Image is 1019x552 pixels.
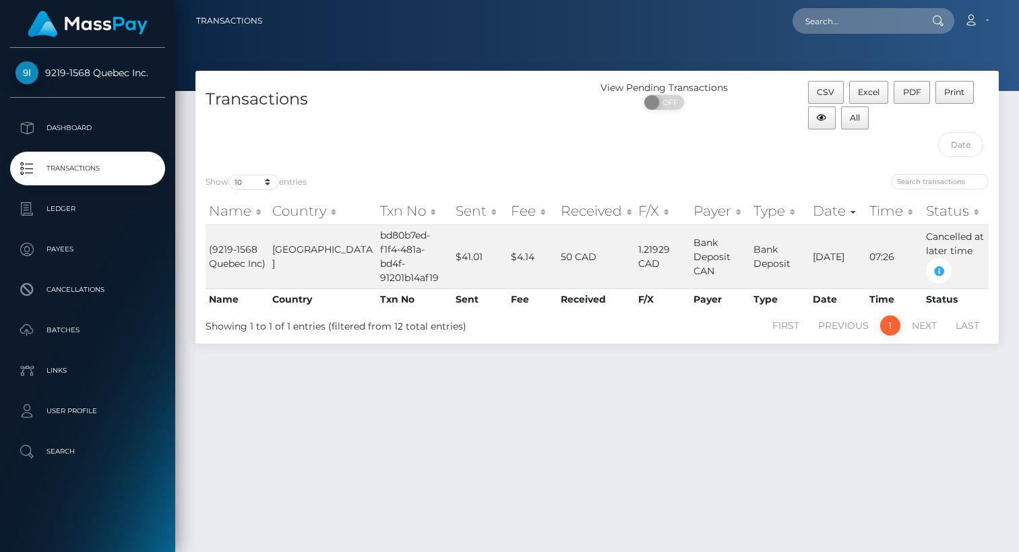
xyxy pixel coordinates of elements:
h4: Transactions [206,88,587,111]
th: Received: activate to sort column ascending [557,197,635,224]
span: Print [944,87,964,97]
span: (9219-1568 Quebec Inc) [209,243,266,270]
span: CSV [817,87,834,97]
th: Country: activate to sort column ascending [269,197,377,224]
button: Column visibility [808,106,836,129]
p: Cancellations [16,280,160,300]
th: Name: activate to sort column ascending [206,197,269,224]
th: F/X: activate to sort column ascending [635,197,690,224]
p: Payees [16,239,160,259]
p: Batches [16,320,160,340]
button: Print [935,81,974,104]
p: Transactions [16,158,160,179]
a: Cancellations [10,273,165,307]
th: Txn No [377,288,452,310]
th: Time: activate to sort column ascending [866,197,923,224]
td: 50 CAD [557,224,635,288]
th: Type: activate to sort column ascending [750,197,809,224]
th: Sent [452,288,507,310]
th: Payer: activate to sort column ascending [690,197,750,224]
td: bd80b7ed-f1f4-481a-bd4f-91201b14af19 [377,224,452,288]
span: 9219-1568 Quebec Inc. [10,67,165,79]
div: Showing 1 to 1 of 1 entries (filtered from 12 total entries) [206,314,520,334]
p: User Profile [16,401,160,421]
button: Excel [849,81,889,104]
a: User Profile [10,394,165,428]
td: Bank Deposit [750,224,809,288]
label: Show entries [206,175,307,190]
th: Payer [690,288,750,310]
p: Ledger [16,199,160,219]
p: Links [16,361,160,381]
input: Search... [793,8,919,34]
th: Time [866,288,923,310]
th: Country [269,288,377,310]
td: [GEOGRAPHIC_DATA] [269,224,377,288]
a: 1 [880,315,900,336]
th: Type [750,288,809,310]
p: Search [16,441,160,462]
span: Excel [858,87,879,97]
td: Cancelled at later time [923,224,989,288]
button: CSV [808,81,844,104]
th: Sent: activate to sort column ascending [452,197,507,224]
a: Transactions [196,7,262,35]
th: Received [557,288,635,310]
th: Status [923,288,989,310]
input: Search transactions [891,174,989,189]
td: $4.14 [507,224,557,288]
th: Name [206,288,269,310]
th: F/X [635,288,690,310]
span: Bank Deposit CAN [693,237,731,277]
a: Batches [10,313,165,347]
select: Showentries [228,175,279,190]
a: Dashboard [10,111,165,145]
th: Status: activate to sort column ascending [923,197,989,224]
th: Fee [507,288,557,310]
span: PDF [903,87,921,97]
a: Links [10,354,165,388]
td: 1.21929 CAD [635,224,690,288]
a: Payees [10,233,165,266]
td: [DATE] [809,224,866,288]
td: 07:26 [866,224,923,288]
img: MassPay Logo [28,11,148,37]
button: All [841,106,869,129]
a: Ledger [10,192,165,226]
td: $41.01 [452,224,507,288]
th: Fee: activate to sort column ascending [507,197,557,224]
a: Search [10,435,165,468]
th: Txn No: activate to sort column ascending [377,197,452,224]
input: Date filter [938,132,983,157]
th: Date: activate to sort column ascending [809,197,866,224]
a: Transactions [10,152,165,185]
p: Dashboard [16,118,160,138]
div: View Pending Transactions [597,81,731,95]
th: Date [809,288,866,310]
span: OFF [652,95,685,110]
img: 9219-1568 Quebec Inc. [16,61,38,84]
span: All [850,113,860,123]
button: PDF [894,81,930,104]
